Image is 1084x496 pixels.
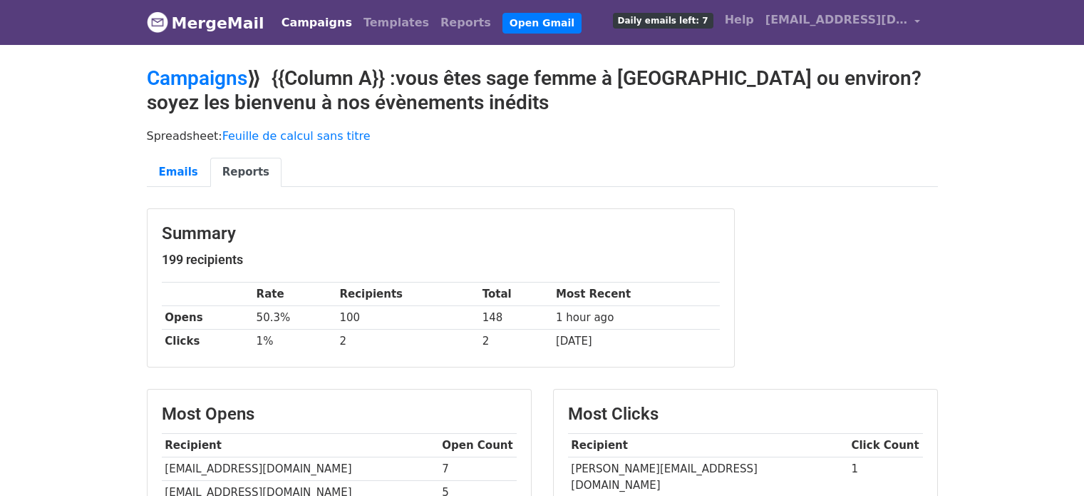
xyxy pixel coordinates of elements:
[336,306,479,330] td: 100
[435,9,497,37] a: Reports
[479,306,552,330] td: 148
[147,128,938,143] p: Spreadsheet:
[162,434,439,457] th: Recipient
[760,6,926,39] a: [EMAIL_ADDRESS][DOMAIN_NAME]
[336,330,479,353] td: 2
[613,13,713,29] span: Daily emails left: 7
[719,6,760,34] a: Help
[276,9,358,37] a: Campaigns
[253,306,336,330] td: 50.3%
[358,9,435,37] a: Templates
[479,330,552,353] td: 2
[336,283,479,306] th: Recipients
[479,283,552,306] th: Total
[222,129,371,143] a: Feuille de calcul sans titre
[162,223,720,244] h3: Summary
[147,66,247,90] a: Campaigns
[162,404,517,425] h3: Most Opens
[502,13,582,34] a: Open Gmail
[162,457,439,481] td: [EMAIL_ADDRESS][DOMAIN_NAME]
[253,330,336,353] td: 1%
[765,11,908,29] span: [EMAIL_ADDRESS][DOMAIN_NAME]
[147,11,168,33] img: MergeMail logo
[162,330,253,353] th: Clicks
[147,66,938,114] h2: ⟫ {{Column A}} :vous êtes sage femme à [GEOGRAPHIC_DATA] ou environ? soyez les bienvenu à nos évè...
[552,330,719,353] td: [DATE]
[552,306,719,330] td: 1 hour ago
[552,283,719,306] th: Most Recent
[439,457,517,481] td: 7
[568,404,923,425] h3: Most Clicks
[147,158,210,187] a: Emails
[253,283,336,306] th: Rate
[568,434,848,457] th: Recipient
[162,306,253,330] th: Opens
[439,434,517,457] th: Open Count
[848,434,923,457] th: Click Count
[147,8,264,38] a: MergeMail
[210,158,282,187] a: Reports
[607,6,719,34] a: Daily emails left: 7
[162,252,720,268] h5: 199 recipients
